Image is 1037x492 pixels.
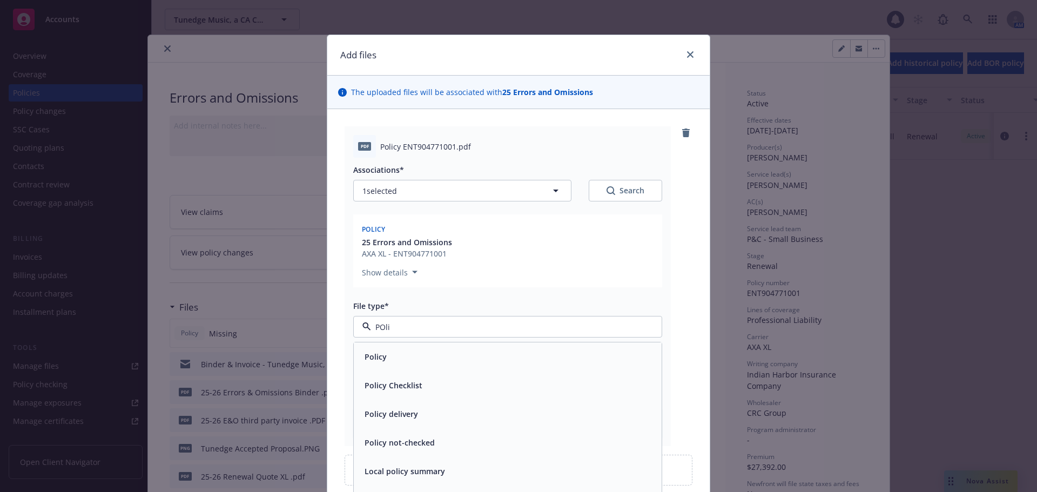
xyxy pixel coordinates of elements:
button: Policy Checklist [365,380,422,391]
button: Policy [365,351,387,362]
div: Upload new files [345,455,692,486]
button: Policy not-checked [365,437,435,448]
button: Policy delivery [365,408,418,420]
button: Local policy summary [365,466,445,477]
input: Filter by keyword [371,321,640,333]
